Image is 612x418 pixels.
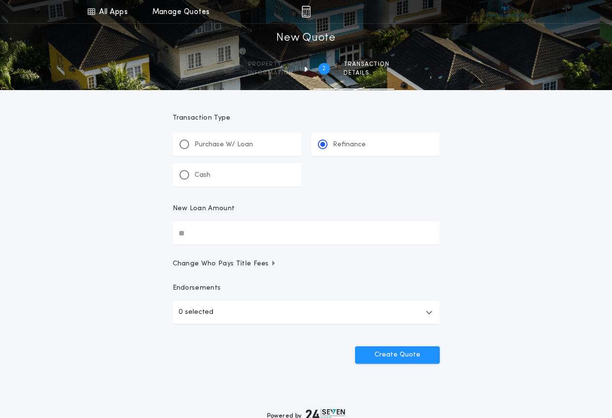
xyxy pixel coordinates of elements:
[355,346,440,364] button: Create Quote
[248,61,293,68] span: Property
[301,6,311,17] img: img
[333,140,366,150] p: Refinance
[194,170,210,180] p: Cash
[248,69,293,77] span: information
[173,113,440,123] p: Transaction Type
[173,259,440,269] button: Change Who Pays Title Fees
[179,307,213,318] p: 0 selected
[173,204,235,214] p: New Loan Amount
[173,221,440,245] input: New Loan Amount
[173,283,440,293] p: Endorsements
[276,31,335,46] h1: New Quote
[343,69,389,77] span: details
[194,140,253,150] p: Purchase W/ Loan
[173,301,440,324] button: 0 selected
[343,61,389,68] span: Transaction
[487,7,523,16] img: vs-icon
[322,65,326,73] h2: 2
[173,259,277,269] span: Change Who Pays Title Fees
